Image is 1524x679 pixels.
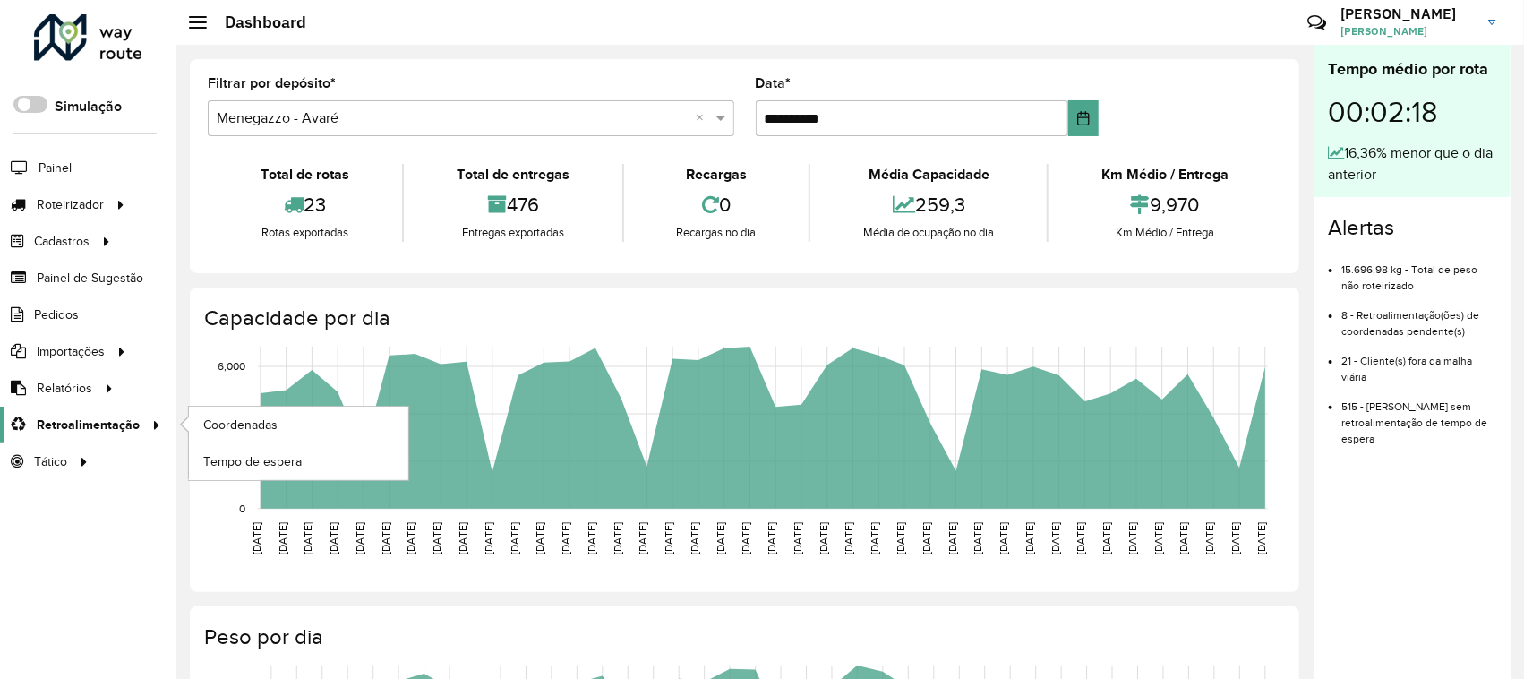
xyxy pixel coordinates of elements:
div: Rotas exportadas [212,224,398,242]
text: [DATE] [380,522,391,554]
text: [DATE] [818,522,829,554]
h4: Capacidade por dia [204,305,1281,331]
div: 23 [212,185,398,224]
text: [DATE] [946,522,958,554]
text: [DATE] [843,522,855,554]
label: Simulação [55,96,122,117]
span: Relatórios [37,379,92,398]
span: Importações [37,342,105,361]
text: [DATE] [1229,522,1241,554]
text: [DATE] [1204,522,1216,554]
text: [DATE] [972,522,984,554]
text: [DATE] [663,522,674,554]
div: Km Médio / Entrega [1053,164,1277,185]
text: [DATE] [534,522,545,554]
div: 16,36% menor que o dia anterior [1328,142,1496,185]
text: [DATE] [1152,522,1164,554]
li: 515 - [PERSON_NAME] sem retroalimentação de tempo de espera [1341,385,1496,447]
span: Clear all [697,107,712,129]
div: 00:02:18 [1328,82,1496,142]
text: [DATE] [638,522,649,554]
text: [DATE] [741,522,752,554]
h4: Alertas [1328,215,1496,241]
div: Recargas no dia [629,224,805,242]
span: Painel [39,159,72,177]
div: Km Médio / Entrega [1053,224,1277,242]
a: Contato Rápido [1297,4,1336,42]
span: Pedidos [34,305,79,324]
label: Data [756,73,792,94]
text: [DATE] [277,522,288,554]
div: Total de rotas [212,164,398,185]
div: 9,970 [1053,185,1277,224]
text: [DATE] [997,522,1009,554]
text: [DATE] [586,522,597,554]
span: Retroalimentação [37,416,140,434]
text: [DATE] [612,522,623,554]
text: [DATE] [920,522,932,554]
h4: Peso por dia [204,624,1281,650]
text: [DATE] [328,522,339,554]
div: Média Capacidade [815,164,1042,185]
text: [DATE] [251,522,262,554]
text: [DATE] [766,522,777,554]
button: Choose Date [1068,100,1099,136]
text: 6,000 [218,360,245,372]
text: [DATE] [406,522,417,554]
span: Roteirizador [37,195,104,214]
div: 0 [629,185,805,224]
div: Entregas exportadas [408,224,618,242]
text: [DATE] [1100,522,1112,554]
text: [DATE] [1178,522,1190,554]
text: [DATE] [895,522,906,554]
text: [DATE] [1255,522,1267,554]
text: [DATE] [1075,522,1087,554]
div: Média de ocupação no dia [815,224,1042,242]
h3: [PERSON_NAME] [1340,5,1475,22]
span: Painel de Sugestão [37,269,143,288]
a: Coordenadas [189,407,408,443]
span: Tático [34,452,67,471]
text: 0 [239,503,245,514]
text: [DATE] [1126,522,1138,554]
span: [PERSON_NAME] [1340,23,1475,39]
text: [DATE] [792,522,803,554]
text: [DATE] [302,522,313,554]
text: [DATE] [431,522,442,554]
div: Tempo médio por rota [1328,57,1496,82]
li: 8 - Retroalimentação(ões) de coordenadas pendente(s) [1341,294,1496,339]
div: 476 [408,185,618,224]
span: Cadastros [34,232,90,251]
label: Filtrar por depósito [208,73,336,94]
li: 15.696,98 kg - Total de peso não roteirizado [1341,248,1496,294]
text: [DATE] [869,522,880,554]
li: 21 - Cliente(s) fora da malha viária [1341,339,1496,385]
div: 259,3 [815,185,1042,224]
text: [DATE] [509,522,520,554]
div: Total de entregas [408,164,618,185]
span: Coordenadas [203,416,278,434]
h2: Dashboard [207,13,306,32]
text: [DATE] [1023,522,1035,554]
text: [DATE] [715,522,726,554]
span: Tempo de espera [203,452,302,471]
text: [DATE] [1049,522,1061,554]
text: [DATE] [354,522,365,554]
div: Recargas [629,164,805,185]
text: [DATE] [560,522,571,554]
text: [DATE] [483,522,494,554]
text: [DATE] [689,522,700,554]
a: Tempo de espera [189,443,408,479]
text: [DATE] [457,522,468,554]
